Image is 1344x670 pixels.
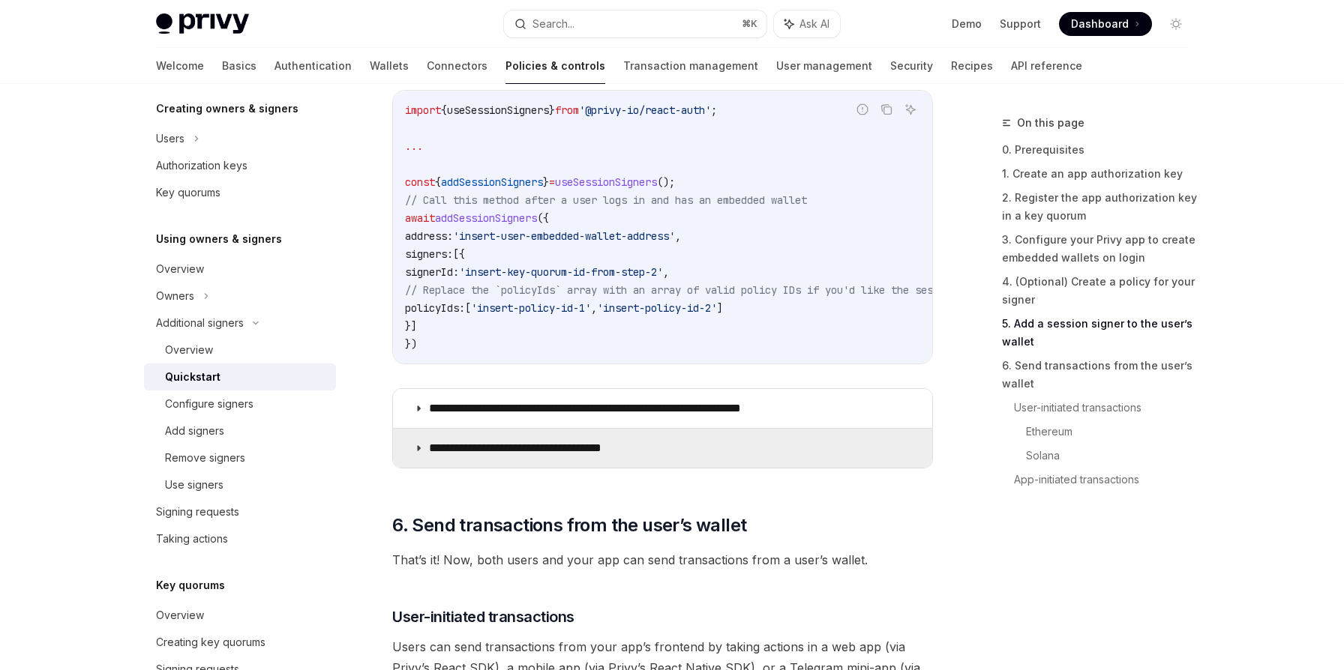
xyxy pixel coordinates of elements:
[711,103,717,117] span: ;
[1002,186,1200,228] a: 2. Register the app authorization key in a key quorum
[156,130,184,148] div: Users
[951,48,993,84] a: Recipes
[405,103,441,117] span: import
[405,247,453,261] span: signers:
[742,18,757,30] span: ⌘ K
[675,229,681,243] span: ,
[537,211,549,225] span: ({
[144,629,336,656] a: Creating key quorums
[717,301,723,315] span: ]
[392,513,746,537] span: 6. Send transactions from the user’s wallet
[663,265,669,279] span: ,
[1014,468,1200,492] a: App-initiated transactions
[623,48,758,84] a: Transaction management
[591,301,597,315] span: ,
[1026,444,1200,468] a: Solana
[144,152,336,179] a: Authorization keys
[799,16,829,31] span: Ask AI
[405,319,417,333] span: }]
[144,336,336,363] a: Overview
[144,444,336,471] a: Remove signers
[459,265,663,279] span: 'insert-key-quorum-id-from-step-2'
[441,175,543,189] span: addSessionSigners
[657,175,675,189] span: ();
[890,48,933,84] a: Security
[156,503,239,521] div: Signing requests
[156,13,249,34] img: light logo
[505,48,605,84] a: Policies & controls
[952,16,982,31] a: Demo
[156,48,204,84] a: Welcome
[156,184,220,202] div: Key quorums
[405,265,459,279] span: signerId:
[370,48,409,84] a: Wallets
[156,230,282,248] h5: Using owners & signers
[555,103,579,117] span: from
[156,314,244,332] div: Additional signers
[579,103,711,117] span: '@privy-io/react-auth'
[405,229,453,243] span: address:
[156,157,247,175] div: Authorization keys
[1000,16,1041,31] a: Support
[447,103,549,117] span: useSessionSigners
[597,301,717,315] span: 'insert-policy-id-2'
[549,103,555,117] span: }
[1071,16,1129,31] span: Dashboard
[465,301,471,315] span: [
[392,606,574,627] span: User-initiated transactions
[1002,228,1200,270] a: 3. Configure your Privy app to create embedded wallets on login
[156,100,298,118] h5: Creating owners & signers
[1059,12,1152,36] a: Dashboard
[877,100,896,119] button: Copy the contents from the code block
[405,175,435,189] span: const
[405,337,417,351] span: })
[1014,396,1200,420] a: User-initiated transactions
[156,576,225,594] h5: Key quorums
[405,139,423,153] span: ...
[274,48,352,84] a: Authentication
[156,633,265,651] div: Creating key quorums
[222,48,256,84] a: Basics
[392,549,933,570] span: That’s it! Now, both users and your app can send transactions from a user’s wallet.
[543,175,549,189] span: }
[532,15,574,33] div: Search...
[165,368,220,386] div: Quickstart
[504,10,766,37] button: Search...⌘K
[165,395,253,413] div: Configure signers
[427,48,487,84] a: Connectors
[165,341,213,359] div: Overview
[901,100,920,119] button: Ask AI
[1002,162,1200,186] a: 1. Create an app authorization key
[144,471,336,498] a: Use signers
[156,530,228,548] div: Taking actions
[144,390,336,417] a: Configure signers
[1002,354,1200,396] a: 6. Send transactions from the user’s wallet
[549,175,555,189] span: =
[441,103,447,117] span: {
[1026,420,1200,444] a: Ethereum
[144,498,336,525] a: Signing requests
[1011,48,1082,84] a: API reference
[776,48,872,84] a: User management
[144,179,336,206] a: Key quorums
[144,363,336,390] a: Quickstart
[156,606,204,624] div: Overview
[1002,138,1200,162] a: 0. Prerequisites
[144,525,336,552] a: Taking actions
[471,301,591,315] span: 'insert-policy-id-1'
[435,175,441,189] span: {
[405,193,807,207] span: // Call this method after a user logs in and has an embedded wallet
[144,256,336,283] a: Overview
[156,287,194,305] div: Owners
[1002,312,1200,354] a: 5. Add a session signer to the user’s wallet
[405,211,435,225] span: await
[405,301,465,315] span: policyIds:
[435,211,537,225] span: addSessionSigners
[555,175,657,189] span: useSessionSigners
[165,449,245,467] div: Remove signers
[144,602,336,629] a: Overview
[774,10,840,37] button: Ask AI
[1002,270,1200,312] a: 4. (Optional) Create a policy for your signer
[165,476,223,494] div: Use signers
[144,417,336,444] a: Add signers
